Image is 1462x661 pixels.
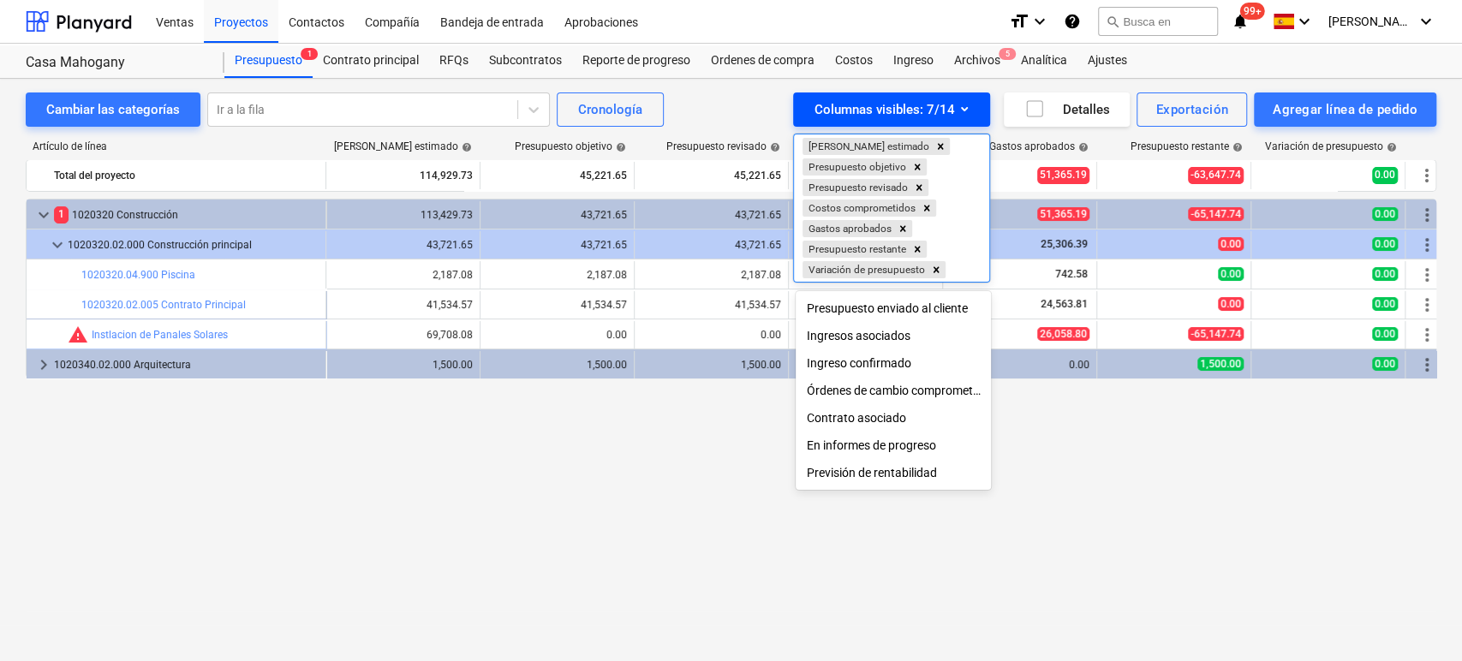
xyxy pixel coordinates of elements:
[931,138,950,155] div: Remove Costo neto estimado
[803,261,927,278] div: Variación de presupuesto
[796,349,990,377] div: Ingreso confirmado
[803,179,910,196] div: Presupuesto revisado
[917,199,936,217] div: Remove Costos comprometidos
[803,220,893,237] div: Gastos aprobados
[803,199,917,217] div: Costos comprometidos
[803,241,908,258] div: Presupuesto restante
[796,322,990,349] div: Ingresos asociados
[796,404,990,432] div: Contrato asociado
[803,158,908,176] div: Presupuesto objetivo
[803,138,931,155] div: [PERSON_NAME] estimado
[796,432,990,459] div: En informes de progreso
[927,261,946,278] div: Remove Variación de presupuesto
[910,179,928,196] div: Remove Presupuesto revisado
[893,220,912,237] div: Remove Gastos aprobados
[908,241,927,258] div: Remove Presupuesto restante
[54,162,319,189] div: Total del proyecto
[26,140,325,152] div: Artículo de línea
[796,295,990,322] div: Presupuesto enviado al cliente
[796,377,990,404] div: Órdenes de cambio comprometidas
[908,158,927,176] div: Remove Presupuesto objetivo
[796,459,990,486] div: Previsión de rentabilidad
